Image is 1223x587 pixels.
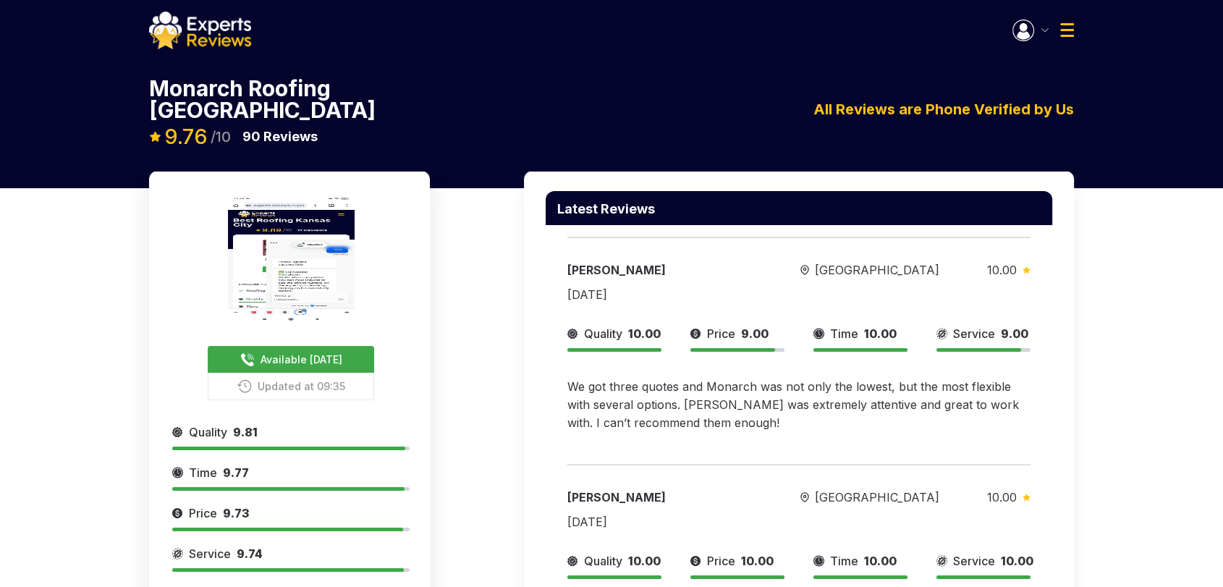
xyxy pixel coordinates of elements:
[830,325,858,342] span: Time
[211,130,231,144] span: /10
[815,489,939,506] span: [GEOGRAPHIC_DATA]
[258,379,345,394] span: Updated at 09:35
[1023,266,1031,274] img: slider icon
[172,423,183,441] img: slider icon
[628,326,661,341] span: 10.00
[800,265,809,276] img: slider icon
[164,124,208,149] span: 9.76
[864,554,897,568] span: 10.00
[189,545,231,562] span: Service
[242,127,318,147] p: Reviews
[1001,326,1028,341] span: 9.00
[557,203,655,216] p: Latest Reviews
[567,552,578,570] img: slider icon
[584,325,622,342] span: Quality
[223,506,249,520] span: 9.73
[830,552,858,570] span: Time
[953,552,995,570] span: Service
[864,326,897,341] span: 10.00
[690,552,701,570] img: slider icon
[813,98,1074,120] p: All Reviews are Phone Verified by Us
[567,379,1019,430] span: We got three quotes and Monarch was not only the lowest, but the most flexible with several optio...
[172,545,183,562] img: slider icon
[567,286,607,303] div: [DATE]
[242,129,261,144] span: 90
[223,465,249,480] span: 9.77
[987,490,1017,504] span: 10.00
[172,464,183,481] img: slider icon
[149,12,251,49] img: logo
[628,554,661,568] span: 10.00
[240,352,255,367] img: buttonPhoneIcon
[567,513,607,531] div: [DATE]
[1023,494,1031,501] img: slider icon
[149,77,430,121] p: Monarch Roofing [GEOGRAPHIC_DATA]
[741,326,769,341] span: 9.00
[567,489,753,506] div: [PERSON_NAME]
[936,325,947,342] img: slider icon
[208,373,374,400] button: Updated at 09:35
[953,325,995,342] span: Service
[707,552,735,570] span: Price
[261,352,342,367] span: Available [DATE]
[1060,23,1074,37] img: Menu Icon
[1012,20,1034,41] img: Menu Icon
[690,325,701,342] img: slider icon
[172,504,183,522] img: slider icon
[813,325,824,342] img: slider icon
[237,546,263,561] span: 9.74
[813,552,824,570] img: slider icon
[237,379,252,393] img: buttonPhoneIcon
[189,464,217,481] span: Time
[208,346,374,373] button: Available [DATE]
[707,325,735,342] span: Price
[233,425,258,439] span: 9.81
[800,492,809,503] img: slider icon
[815,261,939,279] span: [GEOGRAPHIC_DATA]
[936,552,947,570] img: slider icon
[189,504,217,522] span: Price
[567,325,578,342] img: slider icon
[1041,28,1049,32] img: Menu Icon
[1001,554,1033,568] span: 10.00
[567,261,753,279] div: [PERSON_NAME]
[584,552,622,570] span: Quality
[189,423,227,441] span: Quality
[987,263,1017,277] span: 10.00
[741,554,774,568] span: 10.00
